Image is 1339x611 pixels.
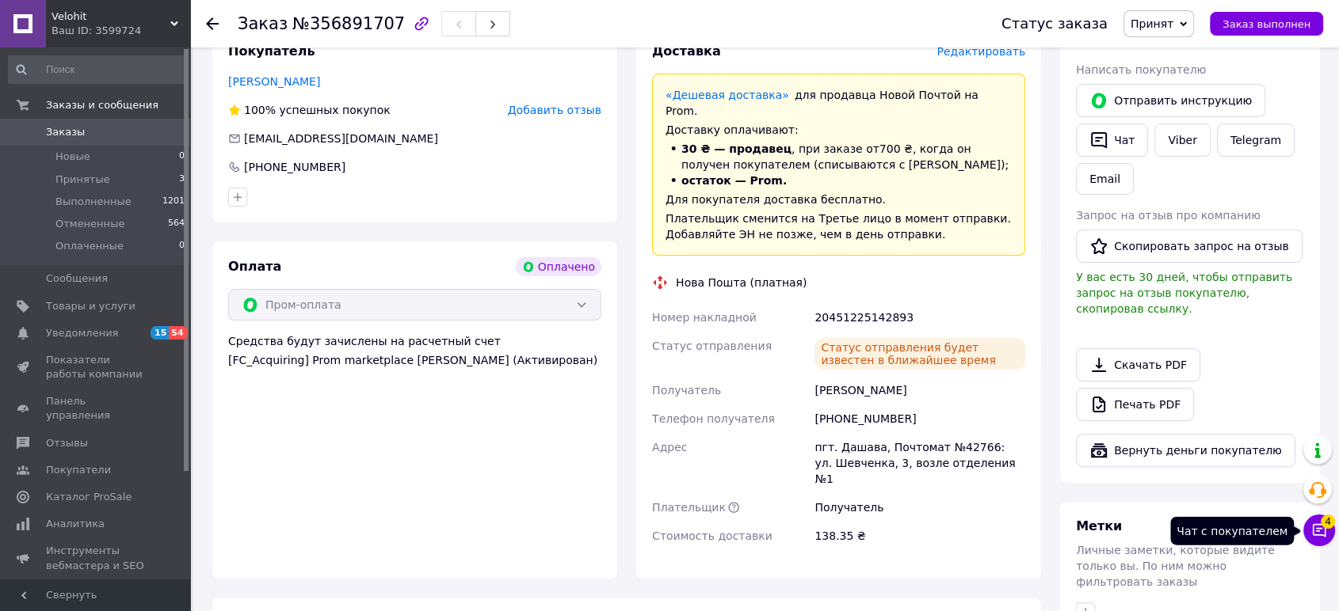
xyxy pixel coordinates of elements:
[1076,123,1148,157] button: Чат
[1131,17,1173,30] span: Принят
[51,9,170,24] span: Velohit
[811,522,1028,550] div: 138.35 ₴
[228,75,320,88] a: [PERSON_NAME]
[811,303,1028,332] div: 20451225142893
[46,326,118,340] span: Уведомления
[46,463,111,477] span: Покупатели
[46,544,147,572] span: Инструменты вебмастера и SEO
[1076,230,1303,263] button: Скопировать запрос на отзыв
[46,490,132,504] span: Каталог ProSale
[681,174,787,187] span: остаток — Prom.
[666,122,1012,138] div: Доставку оплачивают:
[46,299,135,313] span: Товары и услуги
[228,102,391,118] div: успешных покупок
[1170,517,1294,545] div: Чат с покупателем
[652,311,757,324] span: Номер накладной
[206,16,219,32] div: Вернуться назад
[46,436,88,450] span: Отзывы
[55,150,90,164] span: Новые
[228,352,601,368] div: [FC_Acquiring] Prom marketplace [PERSON_NAME] (Активирован)
[169,326,187,340] span: 54
[1210,12,1323,36] button: Заказ выполнен
[937,45,1025,58] span: Редактировать
[652,340,772,352] span: Статус отправления
[1076,84,1265,117] button: Отправить инструкцию
[1154,123,1210,157] a: Viber
[46,125,85,139] span: Заказы
[1321,514,1335,528] span: 4
[1303,514,1335,546] button: Чат с покупателем4
[1076,518,1122,533] span: Метки
[811,433,1028,493] div: пгт. Дашава, Почтомат №42766: ул. Шевченка, 3, возле отделения №1
[55,239,124,253] span: Оплаченные
[238,14,288,33] span: Заказ
[652,529,772,542] span: Стоимость доставки
[1001,16,1108,32] div: Статус заказа
[55,195,132,209] span: Выполненные
[51,24,190,38] div: Ваш ID: 3599724
[292,14,405,33] span: №356891707
[811,404,1028,433] div: [PHONE_NUMBER]
[46,517,105,531] span: Аналитика
[652,501,726,514] span: Плательщик
[244,132,438,145] span: [EMAIL_ADDRESS][DOMAIN_NAME]
[508,104,601,116] span: Добавить отзыв
[811,376,1028,404] div: [PERSON_NAME]
[666,89,789,101] a: «Дешевая доставка»
[666,211,1012,242] div: Плательщик сменится на Третье лицо в момент отправки. Добавляйте ЭН не позже, чем в день отправки.
[244,104,276,116] span: 100%
[162,195,185,209] span: 1201
[681,142,792,155] span: 30 ₴ — продавец
[516,257,601,276] div: Оплачено
[814,338,1025,370] div: Статус отправления будет известен в ближайшее время
[1076,163,1134,195] button: Email
[1223,18,1310,30] span: Заказ выполнен
[46,98,158,112] span: Заказы и сообщения
[1076,434,1295,467] button: Вернуть деньги покупателю
[228,333,601,368] div: Средства будут зачислены на расчетный счет
[811,493,1028,522] div: Получатель
[179,150,185,164] span: 0
[1076,63,1206,76] span: Написать покупателю
[228,44,315,59] span: Покупатель
[652,412,775,425] span: Телефон получателя
[666,192,1012,207] div: Для покупателя доставка бесплатно.
[151,326,169,340] span: 15
[666,141,1012,173] li: , при заказе от 700 ₴ , когда он получен покупателем (списываются с [PERSON_NAME]);
[672,275,811,290] div: Нова Пошта (платная)
[1076,544,1275,588] span: Личные заметки, которые видите только вы. По ним можно фильтровать заказы
[179,239,185,253] span: 0
[1076,209,1261,222] span: Запрос на отзыв про компанию
[1076,388,1194,421] a: Печать PDF
[46,394,147,423] span: Панель управления
[55,173,110,187] span: Принятые
[168,217,185,231] span: 564
[1076,348,1200,381] a: Скачать PDF
[652,384,721,397] span: Получатель
[228,259,281,274] span: Оплата
[652,441,687,454] span: Адрес
[1076,271,1292,315] span: У вас есть 30 дней, чтобы отправить запрос на отзыв покупателю, скопировав ссылку.
[666,87,1012,119] div: для продавца Новой Почтой на Prom.
[46,271,108,286] span: Сообщения
[652,44,721,59] span: Доставка
[55,217,124,231] span: Отмененные
[179,173,185,187] span: 3
[46,353,147,381] span: Показатели работы компании
[8,55,186,84] input: Поиск
[1217,123,1295,157] a: Telegram
[242,159,347,175] div: [PHONE_NUMBER]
